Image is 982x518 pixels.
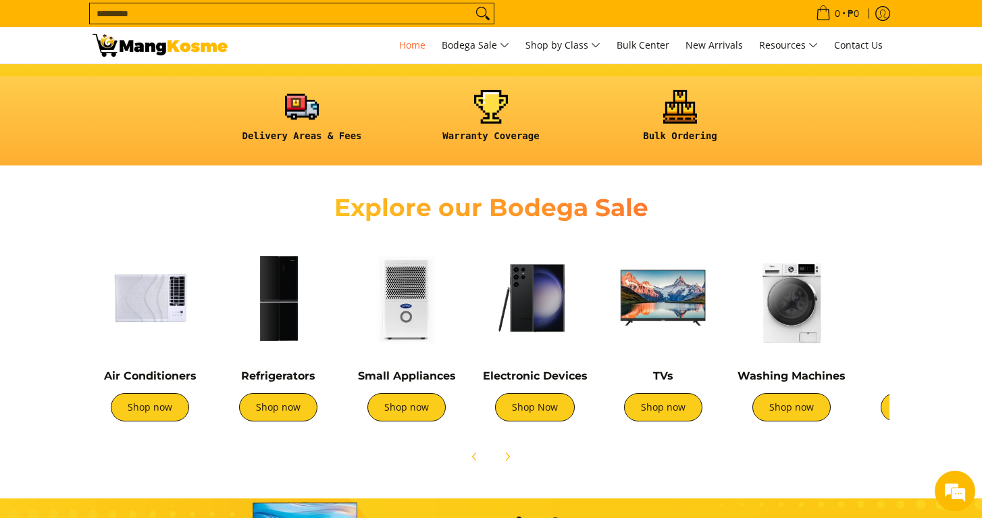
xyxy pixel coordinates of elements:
[93,240,207,355] img: Air Conditioners
[367,393,446,421] a: Shop now
[495,393,575,421] a: Shop Now
[399,38,425,51] span: Home
[679,27,750,63] a: New Arrivals
[610,27,676,63] a: Bulk Center
[442,37,509,54] span: Bodega Sale
[241,369,315,382] a: Refrigerators
[403,90,579,153] a: <h6><strong>Warranty Coverage</strong></h6>
[525,37,600,54] span: Shop by Class
[358,369,456,382] a: Small Appliances
[881,393,959,421] a: Shop now
[239,393,317,421] a: Shop now
[617,38,669,51] span: Bulk Center
[392,27,432,63] a: Home
[752,27,825,63] a: Resources
[592,90,768,153] a: <h6><strong>Bulk Ordering</strong></h6>
[111,393,189,421] a: Shop now
[862,240,977,355] img: Cookers
[833,9,842,18] span: 0
[214,90,390,153] a: <h6><strong>Delivery Areas & Fees</strong></h6>
[734,240,849,355] img: Washing Machines
[460,442,490,471] button: Previous
[653,369,673,382] a: TVs
[624,393,702,421] a: Shop now
[483,369,588,382] a: Electronic Devices
[519,27,607,63] a: Shop by Class
[295,192,687,223] h2: Explore our Bodega Sale
[492,442,522,471] button: Next
[435,27,516,63] a: Bodega Sale
[477,240,592,355] img: Electronic Devices
[827,27,889,63] a: Contact Us
[846,9,861,18] span: ₱0
[834,38,883,51] span: Contact Us
[93,34,228,57] img: Mang Kosme: Your Home Appliances Warehouse Sale Partner!
[752,393,831,421] a: Shop now
[759,37,818,54] span: Resources
[606,240,721,355] img: TVs
[104,369,197,382] a: Air Conditioners
[812,6,863,21] span: •
[241,27,889,63] nav: Main Menu
[686,38,743,51] span: New Arrivals
[472,3,494,24] button: Search
[221,240,336,355] img: Refrigerators
[738,369,846,382] a: Washing Machines
[349,240,464,355] img: Small Appliances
